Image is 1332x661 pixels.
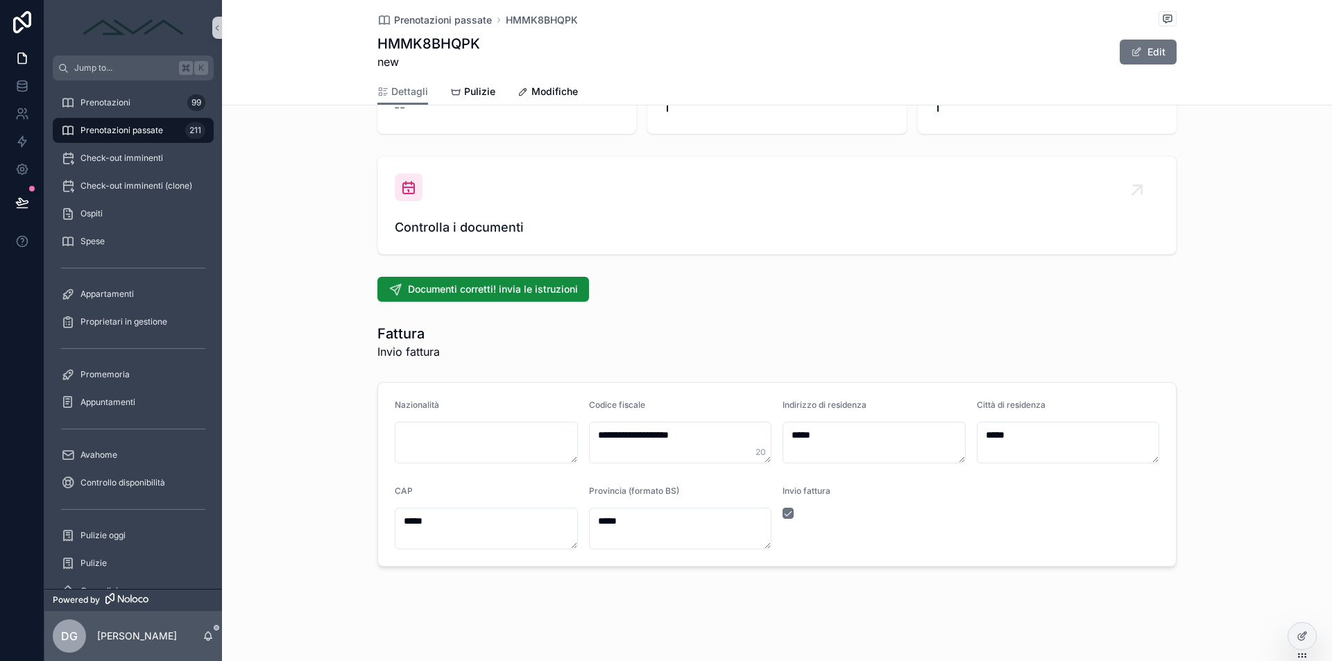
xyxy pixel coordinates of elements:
span: Powered by [53,594,100,606]
a: Proprietari in gestione [53,309,214,334]
span: Controlla i documenti [395,218,1159,237]
button: Documenti corretti! invia le istruzioni [377,277,589,302]
p: [PERSON_NAME] [97,629,177,643]
span: Codice fiscale [589,400,645,410]
span: Jump to... [74,62,173,74]
a: HMMK8BHQPK [506,13,578,27]
a: Controlla i documenti [378,157,1176,254]
span: Avahome [80,449,117,461]
span: Check-out imminenti (clone) [80,180,192,191]
a: Prenotazioni passate [377,13,492,27]
span: Pulizie [464,85,495,98]
h1: Fattura [377,324,440,343]
span: Ore pulizie [80,585,123,596]
span: Dettagli [391,85,428,98]
button: Jump to...K [53,55,214,80]
span: Promemoria [80,369,130,380]
span: Proprietari in gestione [80,316,167,327]
span: Spese [80,236,105,247]
span: DG [61,628,78,644]
a: Promemoria [53,362,214,387]
a: Powered by [44,589,222,611]
span: 1 [664,98,889,117]
span: Appartamenti [80,289,134,300]
span: -- [394,98,405,117]
div: 99 [187,94,205,111]
span: Appuntamenti [80,397,135,408]
span: Città di residenza [977,400,1045,410]
a: Pulizie [53,551,214,576]
a: Pulizie oggi [53,523,214,548]
span: Invio fattura [783,486,830,496]
span: Prenotazioni passate [394,13,492,27]
h1: HMMK8BHQPK [377,34,480,53]
span: Invio fattura [377,343,440,360]
span: new [377,53,480,70]
span: Check-out imminenti [80,153,163,164]
span: Nazionalità [395,400,439,410]
a: Dettagli [377,79,428,105]
a: Prenotazioni passate211 [53,118,214,143]
span: Controllo disponibilità [80,477,165,488]
span: CAP [395,486,413,496]
a: Avahome [53,443,214,467]
span: Provincia (formato BS) [589,486,679,496]
img: App logo [78,17,189,39]
a: Appuntamenti [53,390,214,415]
a: Pulizie [450,79,495,107]
span: Documenti corretti! invia le istruzioni [408,282,578,296]
a: Ospiti [53,201,214,226]
a: Appartamenti [53,282,214,307]
a: Modifiche [518,79,578,107]
a: Check-out imminenti [53,146,214,171]
span: Pulizie oggi [80,530,126,541]
span: Prenotazioni passate [80,125,163,136]
a: Check-out imminenti (clone) [53,173,214,198]
span: Pulizie [80,558,107,569]
span: 1 [934,98,1160,117]
a: Controllo disponibilità [53,470,214,495]
span: Ospiti [80,208,103,219]
span: Modifiche [531,85,578,98]
span: K [196,62,207,74]
button: Edit [1120,40,1177,65]
a: Prenotazioni99 [53,90,214,115]
span: Indirizzo di residenza [783,400,866,410]
div: scrollable content [44,80,222,589]
a: Ore pulizie [53,578,214,603]
div: 211 [185,122,205,139]
a: Spese [53,229,214,254]
span: Prenotazioni [80,97,130,108]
